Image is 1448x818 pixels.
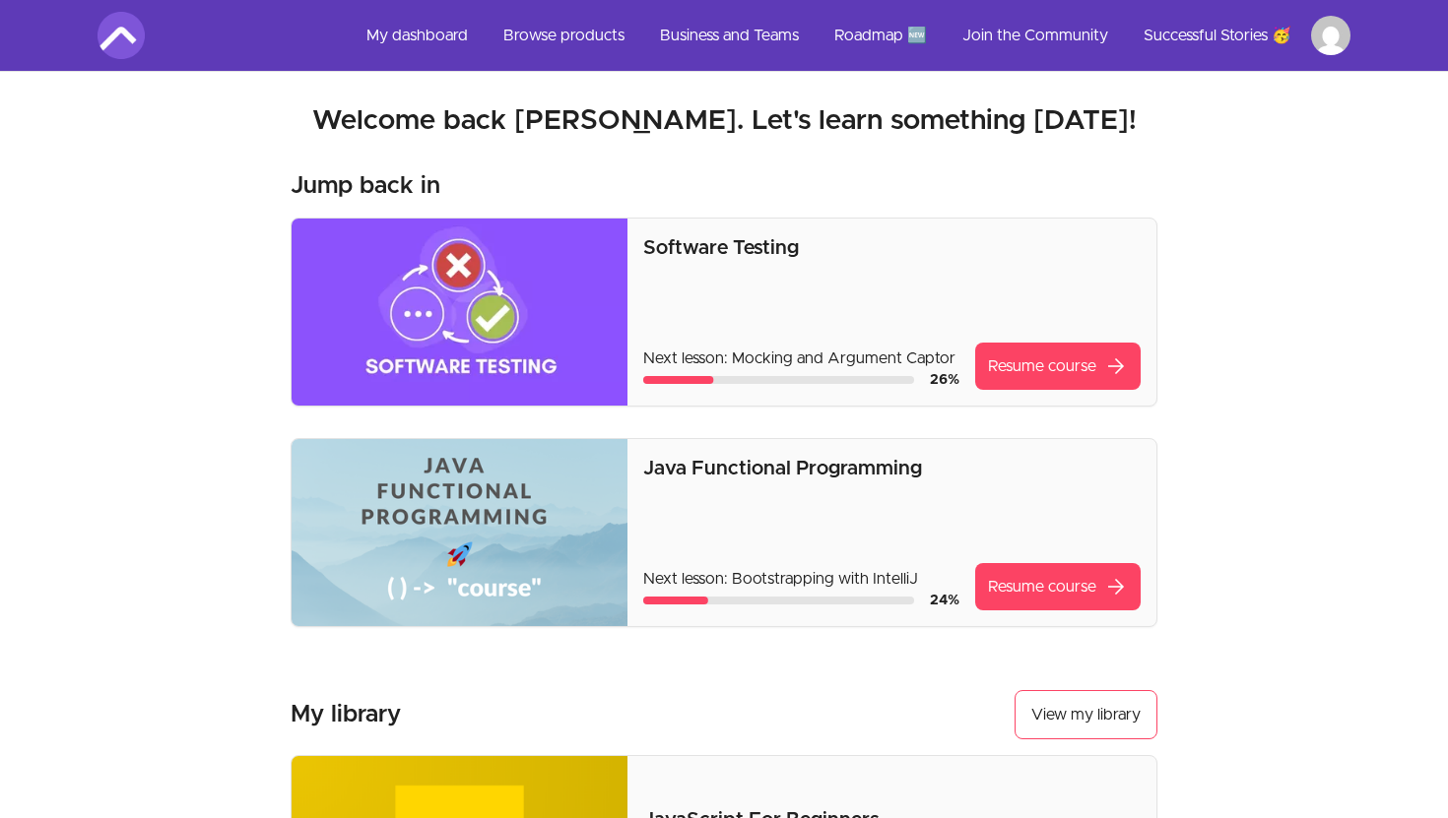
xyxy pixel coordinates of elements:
[488,12,640,59] a: Browse products
[975,563,1141,610] a: Resume coursearrow_forward
[643,346,959,370] p: Next lesson: Mocking and Argument Captor
[643,234,1141,262] p: Software Testing
[351,12,1350,59] nav: Main
[643,376,914,384] div: Course progress
[98,103,1350,139] h2: Welcome back [PERSON_NAME]. Let's learn something [DATE]!
[1015,690,1157,739] a: View my library
[644,12,815,59] a: Business and Teams
[98,12,145,59] img: Amigoscode logo
[930,373,959,387] span: 26 %
[291,699,401,730] h3: My library
[1104,575,1128,598] span: arrow_forward
[351,12,484,59] a: My dashboard
[1311,16,1350,55] img: Profile image for VIJENDRA SINGH
[292,219,627,406] img: Product image for Software Testing
[1104,354,1128,378] span: arrow_forward
[947,12,1124,59] a: Join the Community
[930,594,959,607] span: 24 %
[292,439,627,626] img: Product image for Java Functional Programming
[819,12,943,59] a: Roadmap 🆕
[1128,12,1307,59] a: Successful Stories 🥳
[643,567,959,591] p: Next lesson: Bootstrapping with IntelliJ
[643,455,1141,482] p: Java Functional Programming
[643,597,914,604] div: Course progress
[975,343,1141,390] a: Resume coursearrow_forward
[291,170,440,202] h3: Jump back in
